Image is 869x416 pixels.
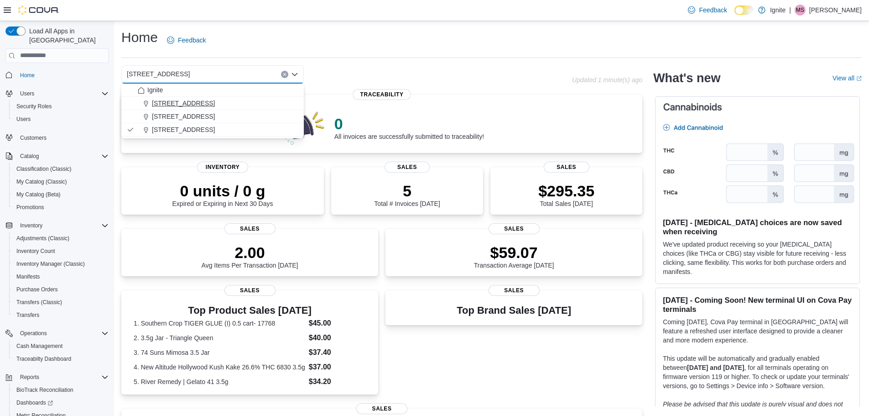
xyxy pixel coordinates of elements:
[795,5,806,16] div: Maddison Smith
[13,284,62,295] a: Purchase Orders
[474,243,554,262] p: $59.07
[356,403,407,414] span: Sales
[16,286,58,293] span: Purchase Orders
[13,258,88,269] a: Inventory Manager (Classic)
[2,131,112,144] button: Customers
[121,28,158,47] h1: Home
[796,5,804,16] span: MS
[16,372,43,383] button: Reports
[16,151,109,162] span: Catalog
[653,71,720,85] h2: What's new
[9,175,112,188] button: My Catalog (Classic)
[16,116,31,123] span: Users
[13,189,64,200] a: My Catalog (Beta)
[538,182,594,207] div: Total Sales [DATE]
[16,247,55,255] span: Inventory Count
[734,5,754,15] input: Dark Mode
[16,191,61,198] span: My Catalog (Beta)
[16,132,109,143] span: Customers
[224,223,276,234] span: Sales
[9,340,112,353] button: Cash Management
[2,327,112,340] button: Operations
[789,5,791,16] p: |
[16,260,85,268] span: Inventory Manager (Classic)
[20,72,35,79] span: Home
[16,299,62,306] span: Transfers (Classic)
[16,311,39,319] span: Transfers
[121,110,304,123] button: [STREET_ADDRESS]
[291,71,298,78] button: Close list of options
[16,386,73,394] span: BioTrack Reconciliation
[121,97,304,110] button: [STREET_ADDRESS]
[13,384,109,395] span: BioTrack Reconciliation
[16,235,69,242] span: Adjustments (Classic)
[2,150,112,163] button: Catalog
[374,182,440,200] p: 5
[489,223,540,234] span: Sales
[13,114,34,125] a: Users
[134,377,305,386] dt: 5. River Remedy | Gelato 41 3.5g
[9,384,112,396] button: BioTrack Reconciliation
[2,87,112,100] button: Users
[13,341,109,352] span: Cash Management
[374,182,440,207] div: Total # Invoices [DATE]
[309,376,366,387] dd: $34.20
[20,134,47,142] span: Customers
[20,374,39,381] span: Reports
[16,70,38,81] a: Home
[16,88,109,99] span: Users
[309,332,366,343] dd: $40.00
[134,333,305,342] dt: 2. 3.5g Jar - Triangle Queen
[13,297,66,308] a: Transfers (Classic)
[16,355,71,363] span: Traceabilty Dashboard
[9,270,112,283] button: Manifests
[121,123,304,137] button: [STREET_ADDRESS]
[178,36,206,45] span: Feedback
[20,90,34,97] span: Users
[152,112,215,121] span: [STREET_ADDRESS]
[16,151,42,162] button: Catalog
[9,245,112,258] button: Inventory Count
[13,189,109,200] span: My Catalog (Beta)
[9,258,112,270] button: Inventory Manager (Classic)
[134,319,305,328] dt: 1. Southern Crop TIGER GLUE (I) 0.5 cart- 17768
[2,68,112,82] button: Home
[309,347,366,358] dd: $37.40
[13,341,66,352] a: Cash Management
[20,153,39,160] span: Catalog
[16,220,46,231] button: Inventory
[538,182,594,200] p: $295.35
[134,348,305,357] dt: 3. 74 Suns Mimosa 3.5 Jar
[16,132,50,143] a: Customers
[309,362,366,373] dd: $37.00
[13,271,109,282] span: Manifests
[544,162,589,173] span: Sales
[9,296,112,309] button: Transfers (Classic)
[663,240,852,276] p: We've updated product receiving so your [MEDICAL_DATA] choices (like THCa or CBG) stay visible fo...
[172,182,273,200] p: 0 units / 0 g
[18,5,59,15] img: Cova
[13,353,75,364] a: Traceabilty Dashboard
[13,101,55,112] a: Security Roles
[16,372,109,383] span: Reports
[13,233,73,244] a: Adjustments (Classic)
[172,182,273,207] div: Expired or Expiring in Next 30 Days
[16,220,109,231] span: Inventory
[474,243,554,269] div: Transaction Average [DATE]
[9,113,112,126] button: Users
[13,397,109,408] span: Dashboards
[121,84,304,97] button: Ignite
[13,202,109,213] span: Promotions
[16,399,53,406] span: Dashboards
[13,101,109,112] span: Security Roles
[353,89,411,100] span: Traceability
[13,176,109,187] span: My Catalog (Classic)
[13,246,109,257] span: Inventory Count
[16,178,67,185] span: My Catalog (Classic)
[9,309,112,321] button: Transfers
[489,285,540,296] span: Sales
[13,176,71,187] a: My Catalog (Classic)
[202,243,298,269] div: Avg Items Per Transaction [DATE]
[663,317,852,345] p: Coming [DATE], Cova Pay terminal in [GEOGRAPHIC_DATA] will feature a refreshed user interface des...
[9,396,112,409] a: Dashboards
